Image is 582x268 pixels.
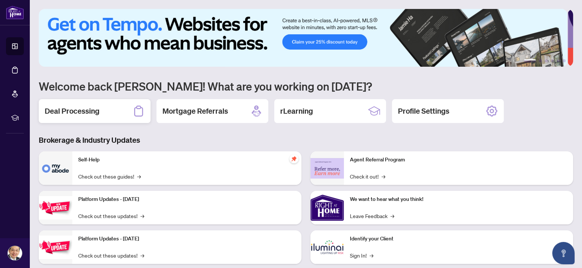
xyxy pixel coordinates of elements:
span: pushpin [290,154,298,163]
p: Platform Updates - [DATE] [78,235,295,243]
img: logo [6,6,24,19]
p: We want to hear what you think! [350,195,567,204]
a: Check out these updates!→ [78,212,144,220]
h2: Profile Settings [398,106,449,116]
a: Check out these guides!→ [78,172,141,180]
img: Agent Referral Program [310,158,344,179]
span: → [140,251,144,259]
p: Self-Help [78,156,295,164]
h2: Deal Processing [45,106,99,116]
p: Platform Updates - [DATE] [78,195,295,204]
p: Identify your Client [350,235,567,243]
img: Profile Icon [8,246,22,260]
img: Self-Help [39,151,72,185]
button: 3 [545,59,548,62]
a: Leave Feedback→ [350,212,394,220]
img: We want to hear what you think! [310,191,344,224]
span: → [390,212,394,220]
img: Platform Updates - July 21, 2025 [39,196,72,220]
span: → [140,212,144,220]
button: 2 [539,59,542,62]
button: Open asap [552,242,575,264]
button: 1 [524,59,536,62]
p: Agent Referral Program [350,156,567,164]
span: → [137,172,141,180]
img: Identify your Client [310,230,344,264]
a: Check out these updates!→ [78,251,144,259]
span: → [382,172,385,180]
button: 5 [557,59,560,62]
span: → [370,251,373,259]
a: Check it out!→ [350,172,385,180]
h1: Welcome back [PERSON_NAME]! What are you working on [DATE]? [39,79,573,93]
button: 6 [563,59,566,62]
a: Sign In!→ [350,251,373,259]
img: Slide 0 [39,9,567,67]
h2: rLearning [280,106,313,116]
h2: Mortgage Referrals [162,106,228,116]
img: Platform Updates - July 8, 2025 [39,236,72,259]
button: 4 [551,59,554,62]
h3: Brokerage & Industry Updates [39,135,573,145]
